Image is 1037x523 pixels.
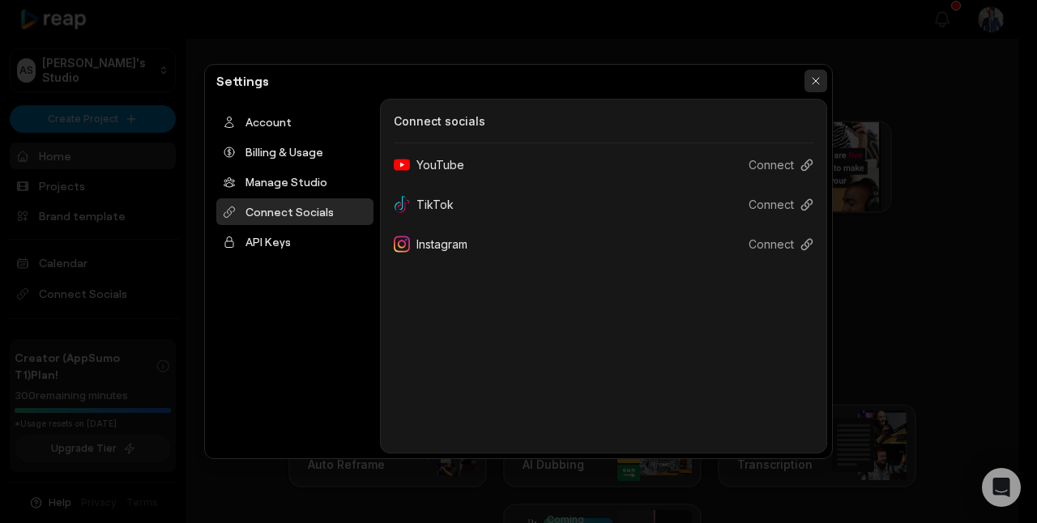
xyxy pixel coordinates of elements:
[736,229,813,259] button: Connect
[216,138,373,165] div: Billing & Usage
[394,113,813,130] h3: Connect socials
[394,189,467,219] div: TikTok
[736,189,813,219] button: Connect
[394,150,477,180] div: YouTube
[210,71,275,91] h2: Settings
[216,198,373,225] div: Connect Socials
[216,228,373,255] div: API Keys
[216,108,373,135] div: Account
[394,229,480,259] div: Instagram
[736,150,813,180] button: Connect
[216,168,373,195] div: Manage Studio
